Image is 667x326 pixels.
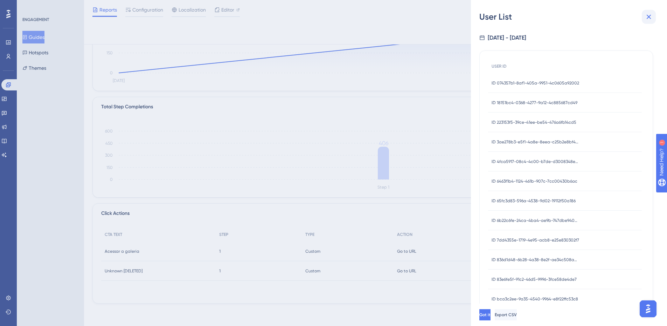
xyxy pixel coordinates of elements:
[492,100,577,106] span: ID 18151bc4-0368-4277-9a12-4c885687cd49
[492,296,578,302] span: ID bca3c2ee-9a35-4540-9964-e8f22ffc53c8
[638,298,659,319] iframe: UserGuiding AI Assistant Launcher
[495,309,517,320] button: Export CSV
[492,257,579,263] span: ID 836d1d48-6b28-4a38-8e2f-ae34c508a8d5
[492,277,577,282] span: ID 83e6fe5f-91c2-46d5-9996-3fce58de4de7
[492,120,576,125] span: ID 223153f5-39ce-41ee-be54-476a6fb14cd5
[492,159,579,164] span: ID 4fca5917-08c4-4c00-b7de-d3008348e999
[16,2,44,10] span: Need Help?
[49,4,51,9] div: 1
[495,312,517,318] span: Export CSV
[492,218,579,223] span: ID 6b22c6fe-24ca-4ba4-ae9b-747dbe9406dc
[492,80,579,86] span: ID 074357b1-8af1-405a-9951-4c0605a92002
[492,198,576,204] span: ID 65fc3d83-596a-4538-9d02-19112f50a186
[479,309,491,320] button: Got it
[492,63,507,69] span: USER ID
[479,11,659,22] div: User List
[492,139,579,145] span: ID 3ae278b3-e5f1-4a8e-8eea-c25b2e8bf43d
[479,312,491,318] span: Got it
[492,237,579,243] span: ID 7dd4355e-1719-4e95-acb8-e25e830302f7
[488,34,526,42] div: [DATE] - [DATE]
[492,178,577,184] span: ID 6463f1b4-1124-461b-907c-7cc00430b6ac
